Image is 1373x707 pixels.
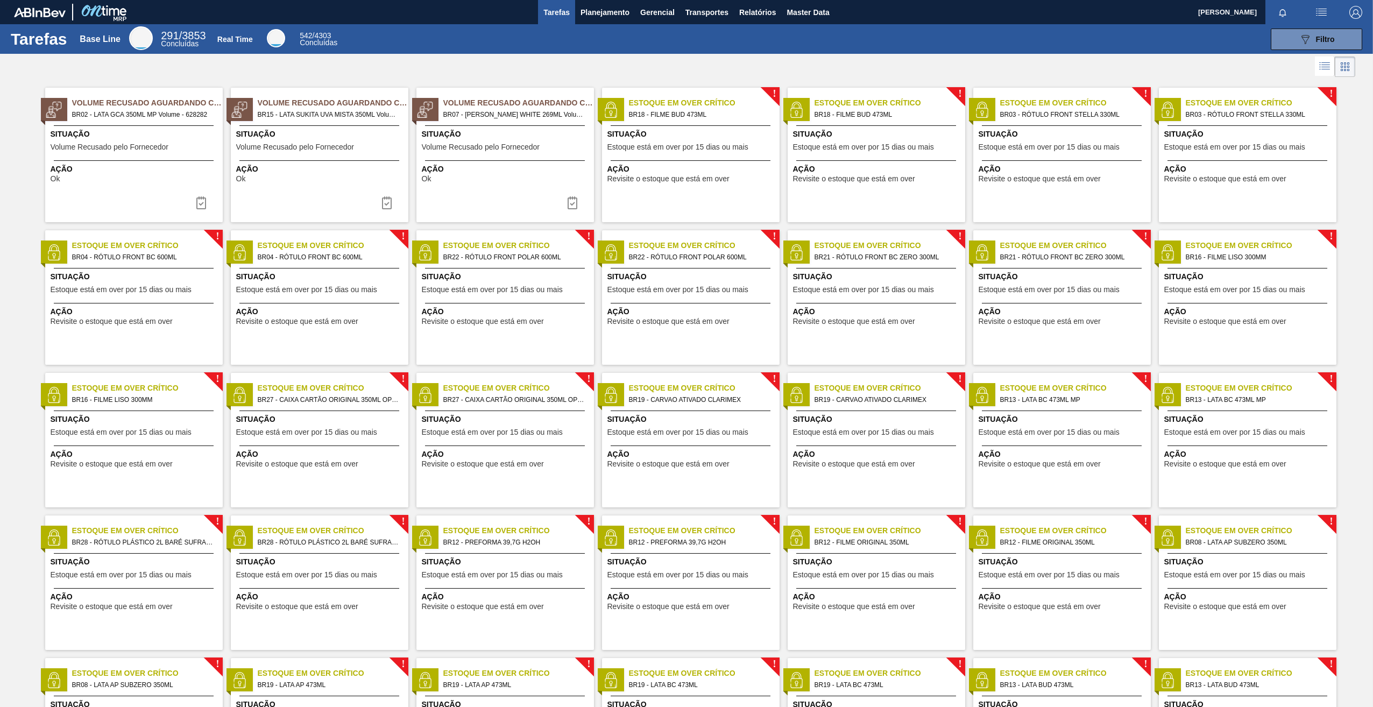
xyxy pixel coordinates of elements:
span: Estoque está em over por 15 dias ou mais [607,143,748,151]
span: Estoque em Over Crítico [72,525,223,536]
span: BR19 - LATA AP 473ML [443,679,585,691]
div: Base Line [80,34,121,44]
span: Estoque está em over por 15 dias ou mais [979,571,1120,579]
span: BR18 - FILME BUD 473ML [815,109,957,121]
img: status [788,244,804,260]
img: status [974,529,990,546]
span: Ação [793,164,962,175]
span: Ação [51,591,220,603]
span: Transportes [685,6,728,19]
span: Situação [1164,129,1334,140]
span: Ação [1164,164,1334,175]
span: Ok [422,175,431,183]
span: ! [958,660,961,668]
span: Filtro [1316,35,1335,44]
span: Estoque em Over Crítico [629,525,780,536]
span: Revisite o estoque que está em over [51,603,173,611]
span: Ação [51,306,220,317]
img: status [788,387,804,403]
img: userActions [1315,6,1328,19]
span: / 3853 [161,30,206,41]
span: Estoque em Over Crítico [72,383,223,394]
img: status [603,244,619,260]
span: Ação [793,591,962,603]
img: status [231,244,247,260]
img: status [974,102,990,118]
img: status [1159,387,1176,403]
span: ! [1144,375,1147,383]
span: Situação [236,129,406,140]
img: status [788,672,804,688]
span: Revisite o estoque que está em over [51,317,173,326]
span: BR28 - RÓTULO PLÁSTICO 2L BARÉ SUFRAMA AH [72,536,214,548]
span: Estoque está em over por 15 dias ou mais [793,286,934,294]
span: Volume Recusado Aguardando Ciência [443,97,594,109]
span: Ação [607,164,777,175]
span: Revisite o estoque que está em over [793,175,915,183]
span: ! [1329,232,1333,241]
img: status [231,529,247,546]
div: Real Time [217,35,253,44]
div: Real Time [267,29,285,47]
span: Estoque está em over por 15 dias ou mais [793,428,934,436]
span: Estoque em Over Crítico [629,240,780,251]
span: Ação [236,449,406,460]
span: BR22 - RÓTULO FRONT POLAR 600ML [443,251,585,263]
span: Situação [607,129,777,140]
span: Situação [236,271,406,282]
span: BR08 - LATA AP SUBZERO 350ML [72,679,214,691]
span: Relatórios [739,6,776,19]
span: BR27 - CAIXA CARTÃO ORIGINAL 350ML OPEN CORNER [443,394,585,406]
button: Filtro [1271,29,1362,50]
img: status [1159,529,1176,546]
span: Situação [422,414,591,425]
span: Estoque em Over Crítico [815,668,965,679]
span: BR13 - LATA BC 473ML MP [1186,394,1328,406]
span: BR21 - RÓTULO FRONT BC ZERO 300ML [1000,251,1142,263]
img: status [417,387,433,403]
span: Revisite o estoque que está em over [979,175,1101,183]
span: ! [773,375,776,383]
span: Ação [793,449,962,460]
span: Revisite o estoque que está em over [793,317,915,326]
span: BR03 - RÓTULO FRONT STELLA 330ML [1186,109,1328,121]
span: Situação [607,271,777,282]
span: 542 [300,31,312,40]
span: Ação [793,306,962,317]
span: Estoque está em over por 15 dias ou mais [979,428,1120,436]
span: BR16 - FILME LISO 300MM [72,394,214,406]
span: ! [587,660,590,668]
span: Situação [422,556,591,568]
span: Estoque está em over por 15 dias ou mais [51,571,192,579]
img: status [231,102,247,118]
img: status [788,102,804,118]
span: Estoque em Over Crítico [258,668,408,679]
span: Volume Recusado pelo Fornecedor [51,143,168,151]
span: Ok [51,175,60,183]
span: Revisite o estoque que está em over [1164,317,1286,326]
span: Estoque está em over por 15 dias ou mais [1164,428,1305,436]
span: Estoque em Over Crítico [815,97,965,109]
img: status [231,672,247,688]
span: Ação [607,449,777,460]
span: Estoque em Over Crítico [629,97,780,109]
img: status [974,244,990,260]
span: Estoque em Over Crítico [1000,525,1151,536]
span: ! [1329,375,1333,383]
span: Estoque em Over Crítico [258,240,408,251]
span: Situação [979,271,1148,282]
span: Estoque está em over por 15 dias ou mais [236,571,377,579]
span: ! [401,232,405,241]
span: Situação [793,556,962,568]
span: Ação [422,449,591,460]
span: ! [216,375,219,383]
span: Volume Recusado pelo Fornecedor [236,143,354,151]
span: BR19 - CARVAO ATIVADO CLARIMEX [815,394,957,406]
span: ! [216,518,219,526]
span: Estoque está em over por 15 dias ou mais [1164,143,1305,151]
span: Estoque em Over Crítico [443,240,594,251]
span: Situação [607,414,777,425]
span: Ação [979,449,1148,460]
span: ! [401,375,405,383]
span: Estoque está em over por 15 dias ou mais [422,286,563,294]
